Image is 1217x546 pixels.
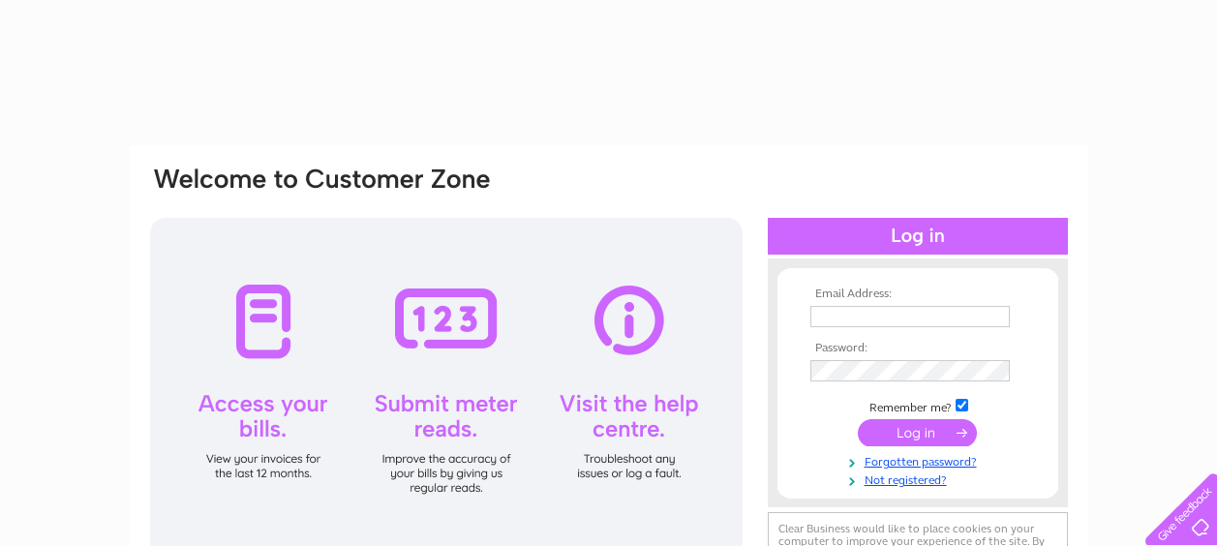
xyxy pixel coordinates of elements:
[806,396,1030,415] td: Remember me?
[858,419,977,446] input: Submit
[810,451,1030,470] a: Forgotten password?
[806,342,1030,355] th: Password:
[806,288,1030,301] th: Email Address:
[810,470,1030,488] a: Not registered?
